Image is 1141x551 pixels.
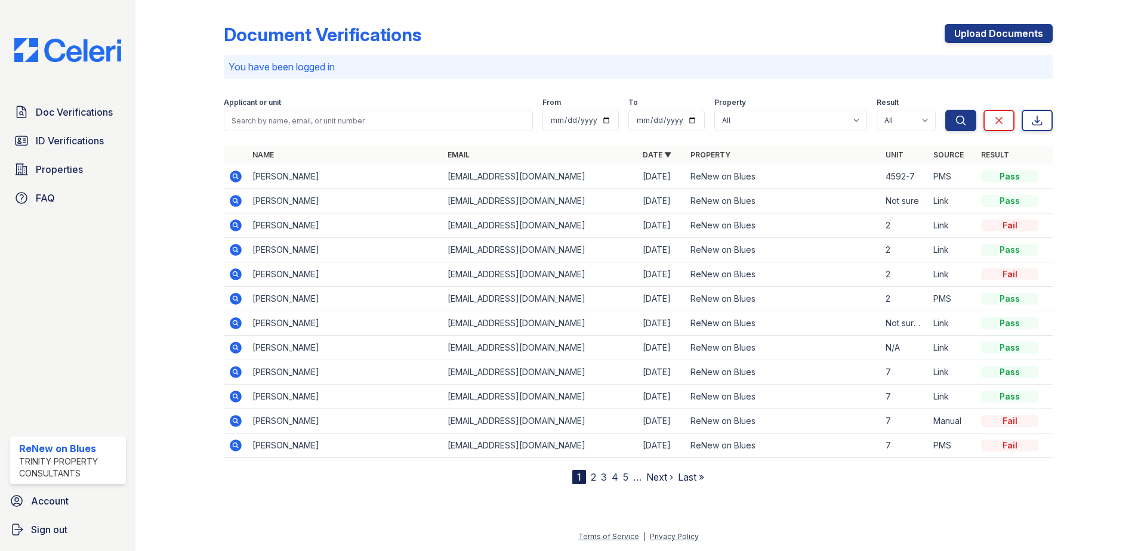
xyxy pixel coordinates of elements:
[443,165,638,189] td: [EMAIL_ADDRESS][DOMAIN_NAME]
[981,150,1009,159] a: Result
[678,471,704,483] a: Last »
[248,360,443,385] td: [PERSON_NAME]
[601,471,607,483] a: 3
[981,366,1038,378] div: Pass
[224,110,533,131] input: Search by name, email, or unit number
[686,409,881,434] td: ReNew on Blues
[686,434,881,458] td: ReNew on Blues
[31,494,69,508] span: Account
[443,213,638,238] td: [EMAIL_ADDRESS][DOMAIN_NAME]
[443,409,638,434] td: [EMAIL_ADDRESS][DOMAIN_NAME]
[929,336,976,360] td: Link
[981,391,1038,403] div: Pass
[929,238,976,262] td: Link
[633,470,642,484] span: …
[881,287,929,311] td: 2
[929,262,976,287] td: Link
[248,262,443,287] td: [PERSON_NAME]
[881,262,929,287] td: 2
[623,471,628,483] a: 5
[981,439,1038,451] div: Fail
[248,385,443,409] td: [PERSON_NAME]
[248,213,443,238] td: [PERSON_NAME]
[248,165,443,189] td: [PERSON_NAME]
[638,311,686,336] td: [DATE]
[638,189,686,213] td: [DATE]
[443,385,638,409] td: [EMAIL_ADDRESS][DOMAIN_NAME]
[643,150,671,159] a: Date ▼
[686,189,881,213] td: ReNew on Blues
[981,293,1038,305] div: Pass
[36,134,104,148] span: ID Verifications
[31,522,67,537] span: Sign out
[929,165,976,189] td: PMS
[443,287,638,311] td: [EMAIL_ADDRESS][DOMAIN_NAME]
[881,311,929,336] td: Not sure ($1,000)
[443,311,638,336] td: [EMAIL_ADDRESS][DOMAIN_NAME]
[638,385,686,409] td: [DATE]
[981,219,1038,231] div: Fail
[929,385,976,409] td: Link
[881,360,929,385] td: 7
[686,287,881,311] td: ReNew on Blues
[686,360,881,385] td: ReNew on Blues
[686,311,881,336] td: ReNew on Blues
[881,189,929,213] td: Not sure
[224,98,281,107] label: Applicant or unit
[945,24,1053,43] a: Upload Documents
[981,195,1038,207] div: Pass
[881,238,929,262] td: 2
[638,409,686,434] td: [DATE]
[248,409,443,434] td: [PERSON_NAME]
[443,434,638,458] td: [EMAIL_ADDRESS][DOMAIN_NAME]
[5,38,131,62] img: CE_Logo_Blue-a8612792a0a2168367f1c8372b55b34899dd931a85d93a1a3d3e32e68fde9ad4.png
[5,518,131,541] a: Sign out
[638,262,686,287] td: [DATE]
[650,532,699,541] a: Privacy Policy
[881,336,929,360] td: N/A
[981,268,1038,280] div: Fail
[929,360,976,385] td: Link
[686,213,881,238] td: ReNew on Blues
[981,244,1038,256] div: Pass
[612,471,618,483] a: 4
[443,189,638,213] td: [EMAIL_ADDRESS][DOMAIN_NAME]
[252,150,274,159] a: Name
[224,24,421,45] div: Document Verifications
[36,191,55,205] span: FAQ
[638,213,686,238] td: [DATE]
[981,317,1038,329] div: Pass
[638,360,686,385] td: [DATE]
[448,150,470,159] a: Email
[881,409,929,434] td: 7
[36,162,83,177] span: Properties
[643,532,646,541] div: |
[881,213,929,238] td: 2
[443,360,638,385] td: [EMAIL_ADDRESS][DOMAIN_NAME]
[686,336,881,360] td: ReNew on Blues
[877,98,899,107] label: Result
[248,238,443,262] td: [PERSON_NAME]
[638,434,686,458] td: [DATE]
[981,415,1038,427] div: Fail
[929,287,976,311] td: PMS
[714,98,746,107] label: Property
[248,311,443,336] td: [PERSON_NAME]
[929,213,976,238] td: Link
[981,171,1038,182] div: Pass
[248,434,443,458] td: [PERSON_NAME]
[981,342,1038,354] div: Pass
[881,165,929,189] td: 4592-7
[542,98,561,107] label: From
[638,287,686,311] td: [DATE]
[443,238,638,262] td: [EMAIL_ADDRESS][DOMAIN_NAME]
[646,471,673,483] a: Next ›
[686,262,881,287] td: ReNew on Blues
[248,189,443,213] td: [PERSON_NAME]
[638,165,686,189] td: [DATE]
[10,129,126,153] a: ID Verifications
[929,189,976,213] td: Link
[881,385,929,409] td: 7
[686,238,881,262] td: ReNew on Blues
